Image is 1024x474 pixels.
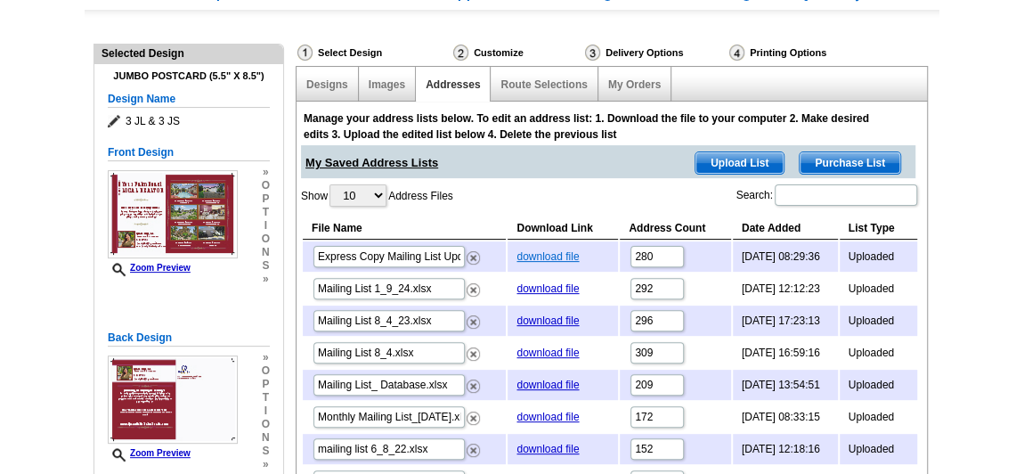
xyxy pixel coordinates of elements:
[262,378,270,391] span: p
[516,315,579,327] a: download file
[262,166,270,179] span: »
[94,45,283,61] div: Selected Design
[516,411,579,423] a: download file
[733,306,838,336] td: [DATE] 17:23:13
[262,391,270,405] span: t
[467,312,480,324] a: Remove this list
[467,444,480,457] img: delete.png
[467,440,480,453] a: Remove this list
[108,355,238,444] img: backsmallthumbnail.jpg
[585,45,600,61] img: Delivery Options
[306,78,348,91] a: Designs
[840,402,917,432] td: Uploaded
[735,183,918,208] label: Search:
[608,78,661,91] a: My Orders
[733,241,838,272] td: [DATE] 08:29:36
[453,45,468,61] img: Customize
[467,248,480,260] a: Remove this list
[451,44,583,66] div: Customize
[303,217,506,240] th: File Name
[840,370,917,400] td: Uploaded
[733,434,838,464] td: [DATE] 12:18:16
[108,91,270,108] h5: Design Name
[733,338,838,368] td: [DATE] 16:59:16
[305,145,438,172] span: My Saved Address Lists
[262,192,270,206] span: p
[583,44,727,61] div: Delivery Options
[467,315,480,329] img: delete.png
[467,347,480,361] img: delete.png
[262,259,270,273] span: s
[467,376,480,388] a: Remove this list
[620,217,731,240] th: Address Count
[516,443,579,455] a: download file
[467,280,480,292] a: Remove this list
[262,405,270,418] span: i
[516,282,579,295] a: download file
[262,351,270,364] span: »
[516,347,579,359] a: download file
[108,263,191,273] a: Zoom Preview
[262,206,270,219] span: t
[733,402,838,432] td: [DATE] 08:33:15
[262,179,270,192] span: o
[108,144,270,161] h5: Front Design
[426,78,480,91] a: Addresses
[840,434,917,464] td: Uploaded
[467,251,480,265] img: delete.png
[508,217,618,240] th: Download Link
[262,219,270,233] span: i
[729,45,744,61] img: Printing Options & Summary
[262,445,270,458] span: s
[369,78,405,91] a: Images
[467,412,480,425] img: delete.png
[695,152,784,174] span: Upload List
[840,338,917,368] td: Uploaded
[733,217,838,240] th: Date Added
[733,274,838,304] td: [DATE] 12:12:23
[467,408,480,421] a: Remove this list
[262,233,270,246] span: o
[516,250,579,263] a: download file
[296,44,451,66] div: Select Design
[301,183,453,208] label: Show Address Files
[775,184,917,206] input: Search:
[840,217,917,240] th: List Type
[108,330,270,347] h5: Back Design
[304,110,882,143] div: Manage your address lists below. To edit an address list: 1. Download the file to your computer 2...
[262,458,270,471] span: »
[800,152,900,174] span: Purchase List
[108,112,270,130] span: 3 JL & 3 JS
[108,70,270,82] h4: Jumbo Postcard (5.5" x 8.5")
[297,45,313,61] img: Select Design
[108,448,191,458] a: Zoom Preview
[733,370,838,400] td: [DATE] 13:54:51
[500,78,587,91] a: Route Selections
[840,274,917,304] td: Uploaded
[329,184,386,207] select: ShowAddress Files
[516,379,579,391] a: download file
[262,246,270,259] span: n
[262,364,270,378] span: o
[467,344,480,356] a: Remove this list
[727,44,886,61] div: Printing Options
[262,273,270,286] span: »
[467,283,480,297] img: delete.png
[467,380,480,393] img: delete.png
[108,170,238,258] img: frontsmallthumbnail.jpg
[262,418,270,431] span: o
[262,431,270,445] span: n
[840,306,917,336] td: Uploaded
[840,241,917,272] td: Uploaded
